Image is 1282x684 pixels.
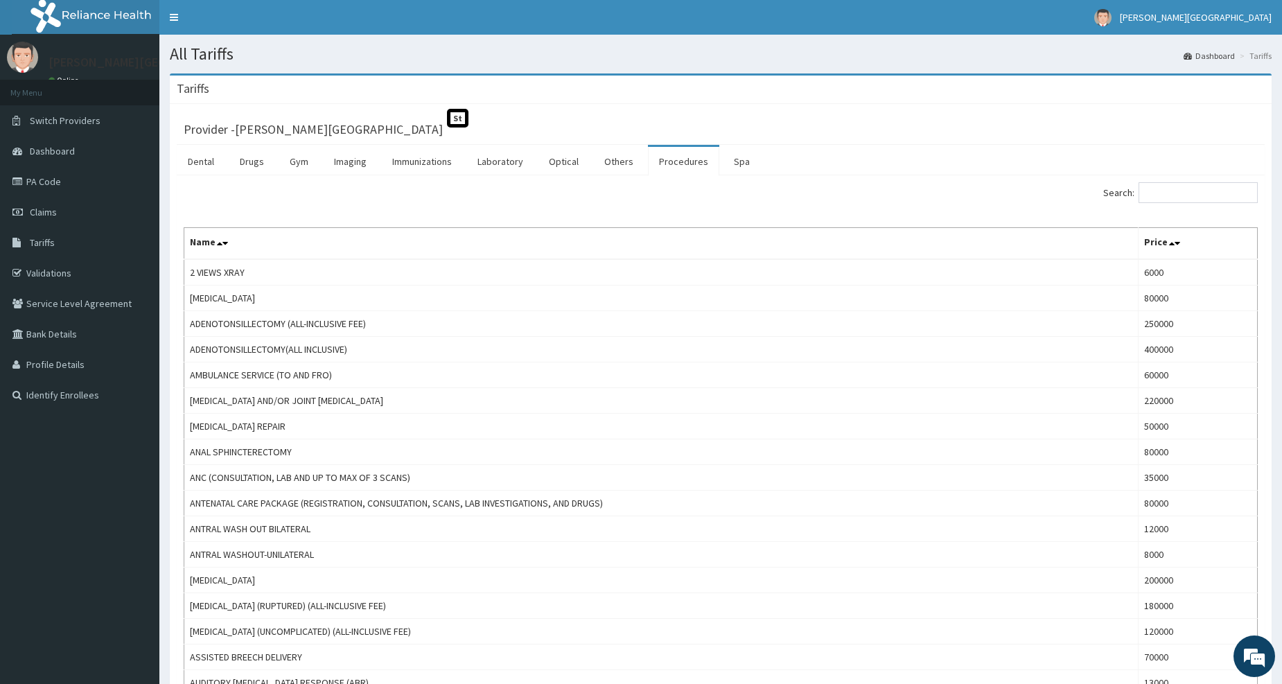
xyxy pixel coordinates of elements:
[184,286,1139,311] td: [MEDICAL_DATA]
[184,439,1139,465] td: ANAL SPHINCTERECTOMY
[177,147,225,176] a: Dental
[184,388,1139,414] td: [MEDICAL_DATA] AND/OR JOINT [MEDICAL_DATA]
[184,259,1139,286] td: 2 VIEWS XRAY
[170,45,1272,63] h1: All Tariffs
[184,619,1139,644] td: [MEDICAL_DATA] (UNCOMPLICATED) (ALL-INCLUSIVE FEE)
[184,593,1139,619] td: [MEDICAL_DATA] (RUPTURED) (ALL-INCLUSIVE FEE)
[1139,286,1258,311] td: 80000
[381,147,463,176] a: Immunizations
[7,42,38,73] img: User Image
[1139,311,1258,337] td: 250000
[1139,465,1258,491] td: 35000
[184,362,1139,388] td: AMBULANCE SERVICE (TO AND FRO)
[1139,259,1258,286] td: 6000
[72,78,233,96] div: Chat with us now
[1139,644,1258,670] td: 70000
[1103,182,1258,203] label: Search:
[184,311,1139,337] td: ADENOTONSILLECTOMY (ALL-INCLUSIVE FEE)
[184,337,1139,362] td: ADENOTONSILLECTOMY(ALL INCLUSIVE)
[1139,182,1258,203] input: Search:
[1139,542,1258,568] td: 8000
[184,491,1139,516] td: ANTENATAL CARE PACKAGE (REGISTRATION, CONSULTATION, SCANS, LAB INVESTIGATIONS, AND DRUGS)
[593,147,644,176] a: Others
[1139,439,1258,465] td: 80000
[1139,414,1258,439] td: 50000
[177,82,209,95] h3: Tariffs
[1139,619,1258,644] td: 120000
[1139,491,1258,516] td: 80000
[648,147,719,176] a: Procedures
[323,147,378,176] a: Imaging
[26,69,56,104] img: d_794563401_company_1708531726252_794563401
[1184,50,1235,62] a: Dashboard
[1139,516,1258,542] td: 12000
[538,147,590,176] a: Optical
[7,378,264,427] textarea: Type your message and hit 'Enter'
[184,568,1139,593] td: [MEDICAL_DATA]
[723,147,761,176] a: Spa
[184,542,1139,568] td: ANTRAL WASHOUT-UNILATERAL
[1094,9,1112,26] img: User Image
[1236,50,1272,62] li: Tariffs
[1120,11,1272,24] span: [PERSON_NAME][GEOGRAPHIC_DATA]
[466,147,534,176] a: Laboratory
[49,56,254,69] p: [PERSON_NAME][GEOGRAPHIC_DATA]
[227,7,261,40] div: Minimize live chat window
[184,644,1139,670] td: ASSISTED BREECH DELIVERY
[184,228,1139,260] th: Name
[184,414,1139,439] td: [MEDICAL_DATA] REPAIR
[30,145,75,157] span: Dashboard
[30,236,55,249] span: Tariffs
[184,123,443,136] h3: Provider - [PERSON_NAME][GEOGRAPHIC_DATA]
[80,175,191,315] span: We're online!
[447,109,468,128] span: St
[49,76,82,85] a: Online
[1139,228,1258,260] th: Price
[1139,362,1258,388] td: 60000
[229,147,275,176] a: Drugs
[184,465,1139,491] td: ANC (CONSULTATION, LAB AND UP TO MAX OF 3 SCANS)
[184,516,1139,542] td: ANTRAL WASH OUT BILATERAL
[279,147,319,176] a: Gym
[30,206,57,218] span: Claims
[1139,388,1258,414] td: 220000
[1139,593,1258,619] td: 180000
[1139,337,1258,362] td: 400000
[1139,568,1258,593] td: 200000
[30,114,100,127] span: Switch Providers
